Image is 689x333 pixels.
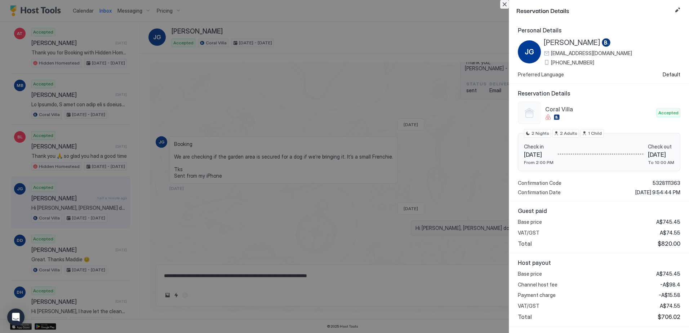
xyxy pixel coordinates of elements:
span: 2 Nights [532,130,549,137]
span: [EMAIL_ADDRESS][DOMAIN_NAME] [551,50,632,57]
span: Total [518,313,532,320]
span: Check out [648,143,674,150]
span: -A$15.58 [659,292,680,298]
span: 5328111363 [653,180,680,186]
span: A$745.45 [656,219,680,225]
div: Open Intercom Messenger [7,308,25,326]
span: 1 Child [588,130,602,137]
span: Confirmation Code [518,180,561,186]
span: [DATE] 9:54:44 PM [635,189,680,196]
span: A$74.55 [660,230,680,236]
span: Base price [518,271,542,277]
span: Channel host fee [518,281,557,288]
span: [PHONE_NUMBER] [551,59,594,66]
span: Guest paid [518,207,680,214]
span: VAT/GST [518,230,539,236]
span: Default [663,71,680,78]
span: Base price [518,219,542,225]
span: [DATE] [524,151,554,158]
span: VAT/GST [518,303,539,309]
span: Confirmation Date [518,189,561,196]
span: Preferred Language [518,71,564,78]
span: 2 Adults [560,130,577,137]
button: Edit reservation [673,6,682,14]
span: $820.00 [658,240,680,247]
span: JG [525,46,534,57]
span: -A$98.4 [660,281,680,288]
span: From 2:00 PM [524,160,554,165]
span: Total [518,240,532,247]
span: $706.02 [658,313,680,320]
span: Host payout [518,259,680,266]
span: [DATE] [648,151,674,158]
span: A$74.55 [660,303,680,309]
span: [PERSON_NAME] [544,38,600,47]
span: A$745.45 [656,271,680,277]
span: To 10:00 AM [648,160,674,165]
span: Reservation Details [516,6,672,15]
span: Reservation Details [518,90,680,97]
span: Check in [524,143,554,150]
span: Accepted [658,110,679,116]
span: Personal Details [518,27,680,34]
span: Payment charge [518,292,556,298]
span: Coral Villa [545,106,654,113]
